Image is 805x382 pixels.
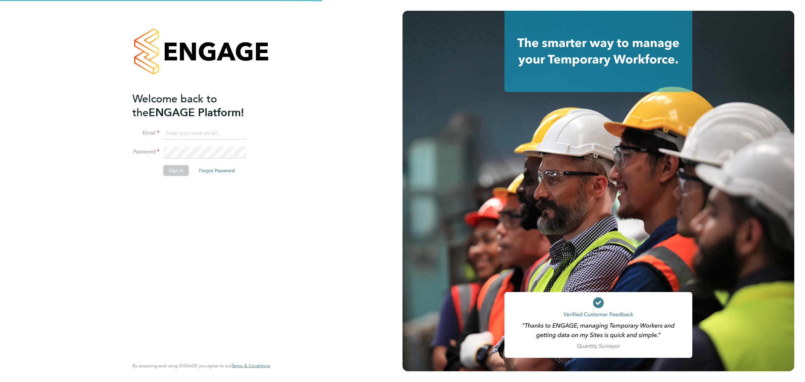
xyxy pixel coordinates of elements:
a: Terms & Conditions [231,363,270,369]
label: Password [132,148,159,155]
button: Forgot Password [194,165,240,176]
h2: ENGAGE Platform! [132,92,263,120]
button: Sign In [163,165,189,176]
label: Email [132,130,159,137]
input: Enter your work email... [163,128,246,140]
span: By accessing and using ENGAGE you agree to our [132,363,270,369]
span: Welcome back to the [132,92,217,119]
